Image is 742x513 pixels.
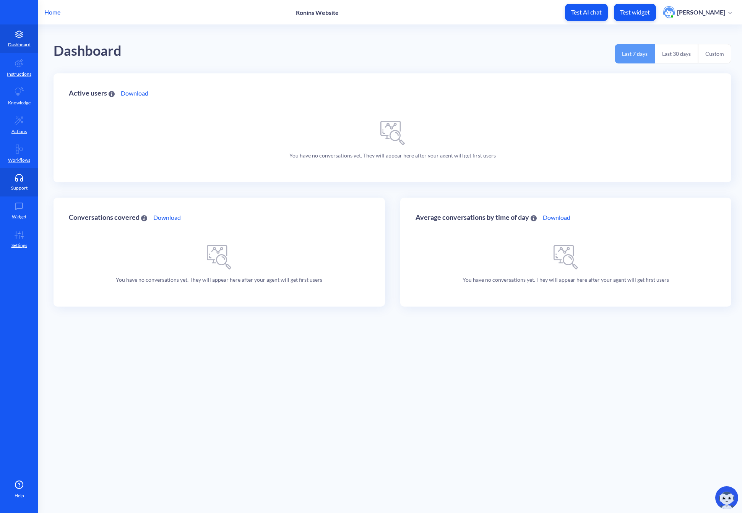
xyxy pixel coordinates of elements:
p: Support [11,185,28,192]
p: Widget [12,213,26,220]
button: user photo[PERSON_NAME] [659,5,736,19]
p: Settings [11,242,27,249]
p: You have no conversations yet. They will appear here after your agent will get first users [116,276,322,284]
p: Test widget [620,8,650,16]
p: Dashboard [8,41,31,48]
div: Active users [69,89,115,97]
p: You have no conversations yet. They will appear here after your agent will get first users [463,276,669,284]
img: user photo [663,6,675,18]
button: Last 7 days [615,44,655,63]
p: Home [44,8,60,17]
button: Last 30 days [655,44,698,63]
div: Average conversations by time of day [416,214,537,221]
p: Ronins Website [296,9,339,16]
p: You have no conversations yet. They will appear here after your agent will get first users [289,151,496,159]
a: Download [543,213,570,222]
p: Test AI chat [571,8,602,16]
button: Test widget [614,4,656,21]
button: Custom [698,44,731,63]
a: Download [153,213,181,222]
p: Workflows [8,157,30,164]
p: [PERSON_NAME] [677,8,725,16]
img: copilot-icon.svg [715,486,738,509]
p: Knowledge [8,99,31,106]
span: Help [15,492,24,499]
p: Instructions [7,71,31,78]
div: Conversations covered [69,214,147,221]
button: Test AI chat [565,4,608,21]
a: Download [121,89,148,98]
div: Dashboard [54,40,122,62]
p: Actions [11,128,27,135]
